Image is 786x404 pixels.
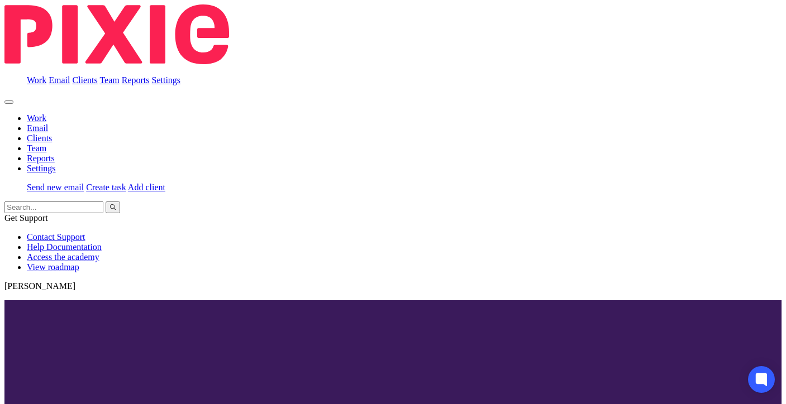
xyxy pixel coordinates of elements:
a: Access the academy [27,252,99,262]
button: Search [106,201,120,213]
a: Email [27,123,48,133]
a: Add client [128,182,165,192]
a: Team [27,143,46,153]
a: Reports [27,153,55,163]
a: Help Documentation [27,242,102,252]
a: Create task [86,182,126,192]
a: Clients [27,133,52,143]
a: Email [49,75,70,85]
a: Team [99,75,119,85]
a: Clients [72,75,97,85]
a: View roadmap [27,262,79,272]
p: [PERSON_NAME] [4,281,782,291]
span: Get Support [4,213,48,223]
a: Settings [27,163,56,173]
a: Work [27,75,46,85]
a: Send new email [27,182,84,192]
a: Reports [122,75,150,85]
img: Pixie [4,4,229,64]
a: Contact Support [27,232,85,242]
a: Settings [152,75,181,85]
input: Search [4,201,103,213]
a: Work [27,113,46,123]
